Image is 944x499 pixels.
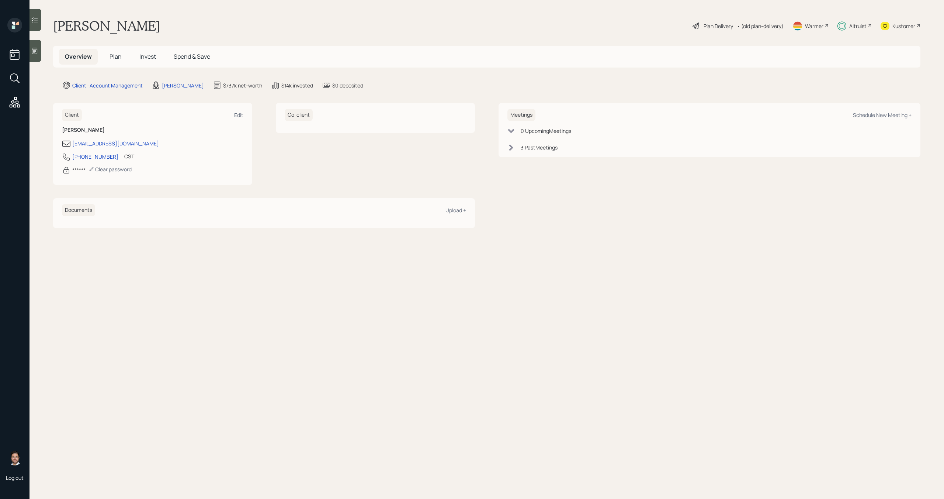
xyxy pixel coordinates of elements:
[332,82,363,89] div: $0 deposited
[62,127,243,133] h6: [PERSON_NAME]
[139,52,156,61] span: Invest
[281,82,313,89] div: $14k invested
[7,451,22,465] img: michael-russo-headshot.png
[62,109,82,121] h6: Client
[285,109,313,121] h6: Co-client
[445,207,466,214] div: Upload +
[853,111,912,118] div: Schedule New Meeting +
[521,144,558,151] div: 3 Past Meeting s
[65,52,92,61] span: Overview
[88,166,132,173] div: Clear password
[162,82,204,89] div: [PERSON_NAME]
[174,52,210,61] span: Spend & Save
[6,474,24,481] div: Log out
[849,22,867,30] div: Altruist
[110,52,122,61] span: Plan
[62,204,95,216] h6: Documents
[72,140,159,147] div: [EMAIL_ADDRESS][DOMAIN_NAME]
[737,22,784,30] div: • (old plan-delivery)
[521,127,571,135] div: 0 Upcoming Meeting s
[805,22,823,30] div: Warmer
[72,153,118,161] div: [PHONE_NUMBER]
[704,22,733,30] div: Plan Delivery
[72,82,143,89] div: Client · Account Management
[892,22,915,30] div: Kustomer
[223,82,262,89] div: $737k net-worth
[124,152,134,160] div: CST
[507,109,535,121] h6: Meetings
[53,18,160,34] h1: [PERSON_NAME]
[234,111,243,118] div: Edit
